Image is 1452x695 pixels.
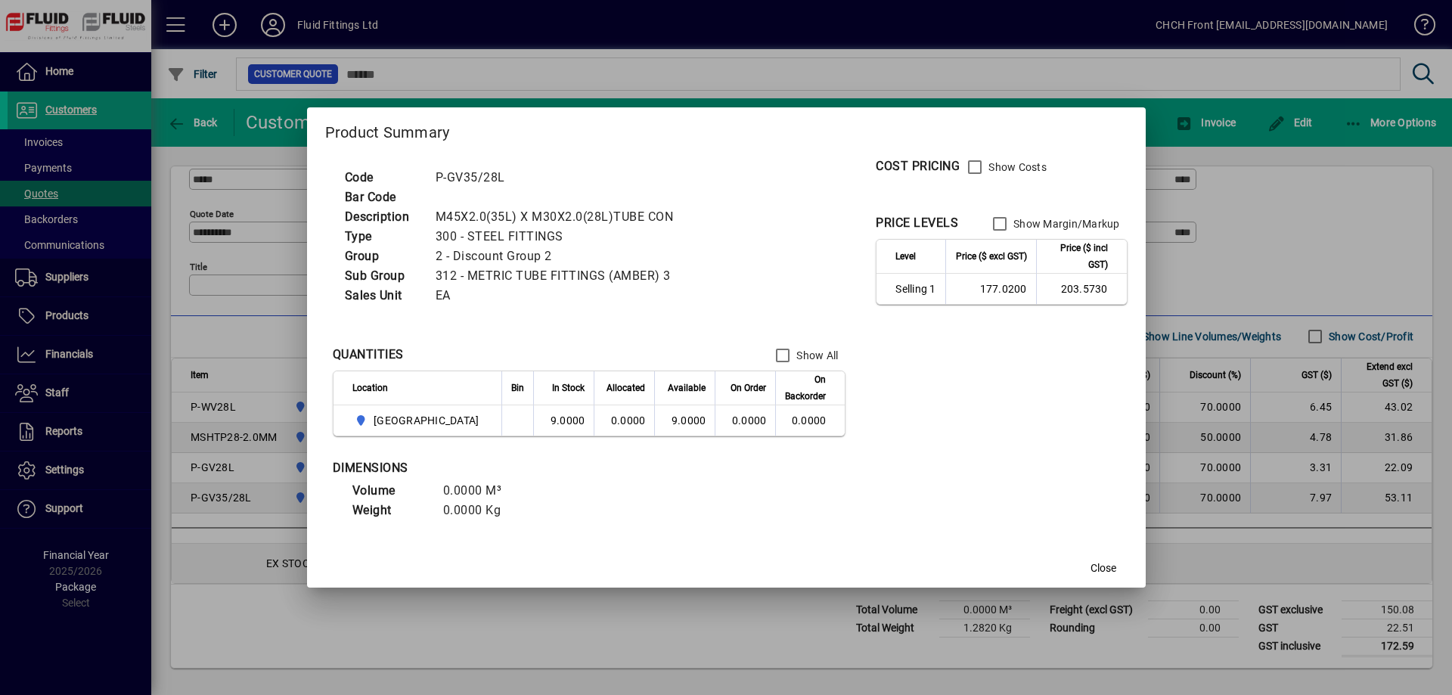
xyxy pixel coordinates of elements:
[793,348,838,363] label: Show All
[428,247,692,266] td: 2 - Discount Group 2
[511,380,524,396] span: Bin
[428,168,692,188] td: P-GV35/28L
[732,414,767,427] span: 0.0000
[337,207,428,227] td: Description
[985,160,1047,175] label: Show Costs
[337,168,428,188] td: Code
[533,405,594,436] td: 9.0000
[333,459,711,477] div: DIMENSIONS
[895,248,916,265] span: Level
[1091,560,1116,576] span: Close
[345,481,436,501] td: Volume
[428,266,692,286] td: 312 - METRIC TUBE FITTINGS (AMBER) 3
[428,286,692,306] td: EA
[876,214,958,232] div: PRICE LEVELS
[428,207,692,227] td: M45X2.0(35L) X M30X2.0(28L)TUBE CON
[956,248,1027,265] span: Price ($ excl GST)
[1036,274,1127,304] td: 203.5730
[1010,216,1120,231] label: Show Margin/Markup
[1046,240,1108,273] span: Price ($ incl GST)
[337,188,428,207] td: Bar Code
[1079,554,1128,582] button: Close
[345,501,436,520] td: Weight
[352,411,486,430] span: AUCKLAND
[337,286,428,306] td: Sales Unit
[428,227,692,247] td: 300 - STEEL FITTINGS
[785,371,826,405] span: On Backorder
[731,380,766,396] span: On Order
[436,501,526,520] td: 0.0000 Kg
[895,281,935,296] span: Selling 1
[337,247,428,266] td: Group
[337,227,428,247] td: Type
[333,346,404,364] div: QUANTITIES
[436,481,526,501] td: 0.0000 M³
[337,266,428,286] td: Sub Group
[945,274,1036,304] td: 177.0200
[876,157,960,175] div: COST PRICING
[352,380,388,396] span: Location
[654,405,715,436] td: 9.0000
[307,107,1146,151] h2: Product Summary
[668,380,706,396] span: Available
[594,405,654,436] td: 0.0000
[552,380,585,396] span: In Stock
[775,405,845,436] td: 0.0000
[374,413,479,428] span: [GEOGRAPHIC_DATA]
[607,380,645,396] span: Allocated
